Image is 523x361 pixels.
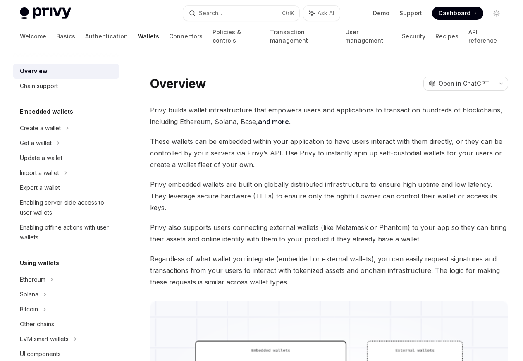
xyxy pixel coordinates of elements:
a: Wallets [138,26,159,46]
a: Update a wallet [13,151,119,165]
a: Security [402,26,425,46]
a: Policies & controls [213,26,260,46]
a: Enabling server-side access to user wallets [13,195,119,220]
div: Get a wallet [20,138,52,148]
div: Solana [20,289,38,299]
a: Export a wallet [13,180,119,195]
span: Open in ChatGPT [439,79,489,88]
a: Chain support [13,79,119,93]
div: Chain support [20,81,58,91]
a: Recipes [435,26,459,46]
h5: Embedded wallets [20,107,73,117]
div: Import a wallet [20,168,59,178]
a: Dashboard [432,7,483,20]
span: Ask AI [318,9,334,17]
a: Other chains [13,317,119,332]
a: Transaction management [270,26,336,46]
button: Open in ChatGPT [423,77,494,91]
a: Welcome [20,26,46,46]
a: API reference [468,26,503,46]
span: These wallets can be embedded within your application to have users interact with them directly, ... [150,136,508,170]
button: Search...CtrlK [183,6,299,21]
a: Demo [373,9,389,17]
div: Search... [199,8,222,18]
div: Export a wallet [20,183,60,193]
span: Ctrl K [282,10,294,17]
h1: Overview [150,76,206,91]
h5: Using wallets [20,258,59,268]
div: Enabling server-side access to user wallets [20,198,114,218]
span: Privy builds wallet infrastructure that empowers users and applications to transact on hundreds o... [150,104,508,127]
span: Privy embedded wallets are built on globally distributed infrastructure to ensure high uptime and... [150,179,508,213]
div: Other chains [20,319,54,329]
div: Enabling offline actions with user wallets [20,222,114,242]
a: Support [399,9,422,17]
div: UI components [20,349,61,359]
div: Bitcoin [20,304,38,314]
a: User management [345,26,392,46]
span: Regardless of what wallet you integrate (embedded or external wallets), you can easily request si... [150,253,508,288]
button: Ask AI [303,6,340,21]
a: Authentication [85,26,128,46]
div: Create a wallet [20,123,61,133]
span: Privy also supports users connecting external wallets (like Metamask or Phantom) to your app so t... [150,222,508,245]
div: Update a wallet [20,153,62,163]
div: Overview [20,66,48,76]
div: Ethereum [20,275,45,284]
a: Connectors [169,26,203,46]
div: EVM smart wallets [20,334,69,344]
a: Overview [13,64,119,79]
button: Toggle dark mode [490,7,503,20]
span: Dashboard [439,9,470,17]
a: Enabling offline actions with user wallets [13,220,119,245]
a: Basics [56,26,75,46]
img: light logo [20,7,71,19]
a: and more [258,117,289,126]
